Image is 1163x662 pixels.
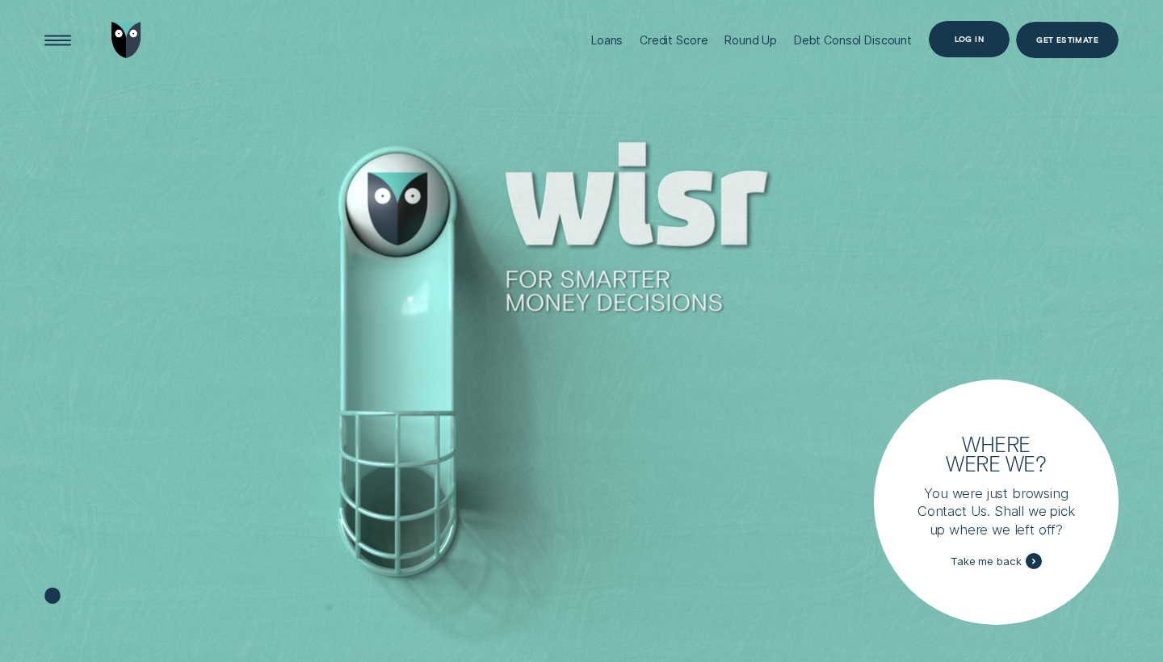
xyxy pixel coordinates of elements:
span: Take me back [951,555,1021,568]
p: You were just browsing Contact Us. Shall we pick up where we left off? [915,484,1077,539]
button: Open Menu [40,22,76,58]
button: Log in [929,21,1010,57]
div: Round Up [724,33,777,47]
div: Loans [591,33,623,47]
a: Where were we?You were just browsing Contact Us. Shall we pick up where we left off?Take me back [874,379,1119,624]
div: Credit Score [640,33,707,47]
div: Debt Consol Discount [794,33,912,47]
img: Wisr [111,22,142,58]
div: Log in [955,36,984,43]
a: Get Estimate [1016,22,1119,58]
h3: Where were we? [937,434,1056,474]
